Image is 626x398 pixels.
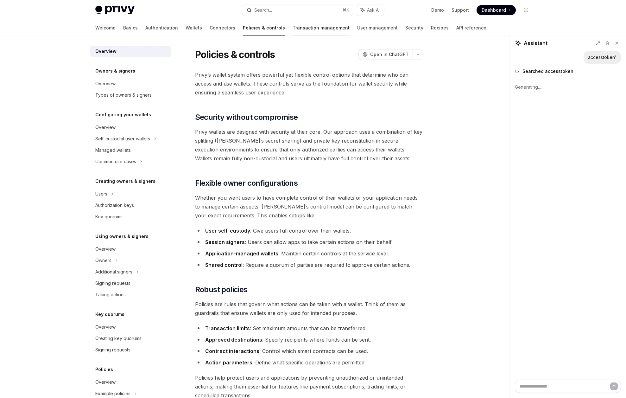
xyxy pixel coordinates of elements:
a: API reference [456,20,486,35]
a: Key quorums [90,211,171,222]
div: Signing requests [95,279,130,287]
strong: Approved destinations [205,337,262,343]
div: Creating key quorums [95,335,142,342]
a: Welcome [95,20,116,35]
span: Open in ChatGPT [370,51,409,58]
div: Self-custodial user wallets [95,135,150,143]
strong: Action parameters [205,359,252,366]
a: Overview [90,122,171,133]
a: Overview [90,321,171,333]
li: : Control which smart contracts can be used. [195,347,423,356]
a: Signing requests [90,278,171,289]
div: Key quorums [95,213,123,221]
h1: Policies & controls [195,49,275,60]
span: Searched accesstoken [522,68,573,74]
div: Users [95,190,107,198]
span: Ask AI [367,7,380,13]
div: Taking actions [95,291,126,298]
a: Connectors [210,20,235,35]
strong: Session signers [205,239,245,245]
h5: Configuring your wallets [95,111,151,119]
div: Overview [95,124,116,131]
button: Send message [610,382,618,390]
strong: Transaction limits [205,325,250,331]
span: Policies are rules that govern what actions can be taken with a wallet. Think of them as guardrai... [195,300,423,318]
h5: Using owners & signers [95,233,149,240]
div: Search... [254,6,272,14]
a: Managed wallets [90,144,171,156]
span: Assistant [524,39,547,47]
a: Wallets [186,20,202,35]
strong: Application-managed wallets [205,250,278,257]
div: Example policies [95,390,130,397]
strong: Shared control [205,262,243,268]
a: Authentication [145,20,178,35]
a: Overview [90,78,171,89]
li: : Maintain certain controls at the service level. [195,249,423,258]
div: Generating... [515,79,621,95]
h5: Owners & signers [95,67,135,75]
a: Creating key quorums [90,333,171,344]
div: Additional signers [95,268,132,276]
a: Demo [431,7,444,13]
h5: Creating owners & signers [95,177,155,185]
div: Overview [95,378,116,386]
div: Overview [95,80,116,87]
a: Security [405,20,423,35]
a: Support [452,7,469,13]
a: User management [357,20,398,35]
button: Open in ChatGPT [358,49,413,60]
a: Policies & controls [243,20,285,35]
a: Signing requests [90,344,171,356]
a: Overview [90,46,171,57]
button: Toggle dark mode [521,5,531,15]
span: Privy wallets are designed with security at their core. Our approach uses a combination of key sp... [195,127,423,163]
a: Authorization keys [90,200,171,211]
div: Overview [95,48,117,55]
li: : Define what specific operations are permitted. [195,358,423,367]
button: Search...⌘K [242,4,353,16]
div: accesstoken' [588,54,617,61]
div: Overview [95,245,116,253]
strong: User self-custody [205,228,250,234]
button: Ask AI [356,4,384,16]
div: Common use cases [95,158,136,165]
a: Basics [123,20,138,35]
div: Overview [95,323,116,331]
span: Robust policies [195,285,248,295]
div: Authorization keys [95,202,134,209]
div: Signing requests [95,346,130,354]
div: Owners [95,257,111,264]
a: Overview [90,243,171,255]
li: : Give users full control over their wallets. [195,226,423,235]
li: : Specify recipients where funds can be sent. [195,335,423,344]
a: Dashboard [477,5,516,15]
div: Managed wallets [95,146,131,154]
li: : Require a quorum of parties are required to approve certain actions. [195,260,423,269]
span: Dashboard [482,7,506,13]
h5: Policies [95,366,113,373]
a: Transaction management [293,20,350,35]
a: Overview [90,376,171,388]
a: Taking actions [90,289,171,300]
h5: Key quorums [95,311,124,318]
li: : Users can allow apps to take certain actions on their behalf. [195,238,423,247]
strong: Contract interactions [205,348,259,354]
span: ⌘ K [343,8,349,13]
button: Searched accesstoken [515,68,621,74]
span: Flexible owner configurations [195,178,298,188]
a: Types of owners & signers [90,89,171,101]
a: Recipes [431,20,449,35]
span: Security without compromise [195,112,298,122]
span: Whether you want users to have complete control of their wallets or your application needs to man... [195,193,423,220]
span: Privy’s wallet system offers powerful yet flexible control options that determine who can access ... [195,70,423,97]
div: Types of owners & signers [95,91,152,99]
img: light logo [95,6,135,15]
li: : Set maximum amounts that can be transferred. [195,324,423,333]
